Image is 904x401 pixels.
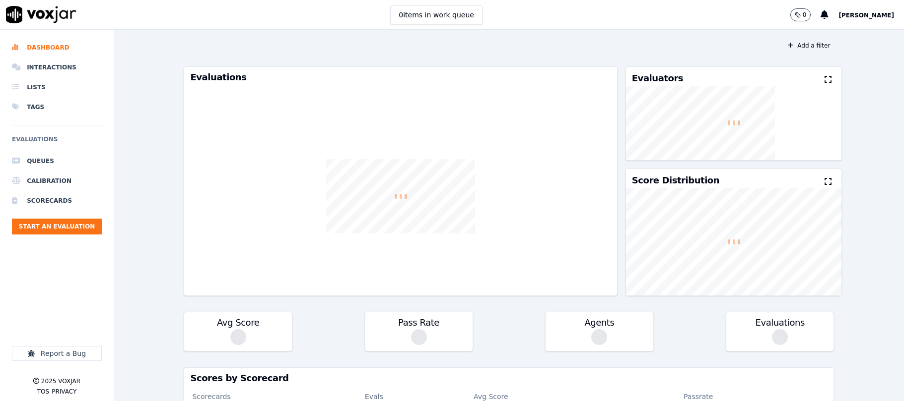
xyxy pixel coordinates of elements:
h3: Scores by Scorecard [190,374,828,383]
button: Privacy [52,388,76,396]
a: Scorecards [12,191,102,211]
p: 2025 Voxjar [41,377,80,385]
h3: Avg Score [190,318,285,327]
a: Tags [12,97,102,117]
a: Dashboard [12,38,102,57]
button: TOS [37,388,49,396]
button: 0 [790,8,811,21]
h3: Evaluators [632,74,683,83]
a: Calibration [12,171,102,191]
button: Start an Evaluation [12,219,102,234]
h3: Agents [552,318,647,327]
img: voxjar logo [6,6,76,23]
h3: Pass Rate [371,318,466,327]
span: [PERSON_NAME] [838,12,894,19]
a: Lists [12,77,102,97]
p: 0 [803,11,807,19]
a: Interactions [12,57,102,77]
button: 0 [790,8,821,21]
button: 0items in work queue [390,5,483,24]
h3: Evaluations [732,318,828,327]
button: Report a Bug [12,346,102,361]
h3: Score Distribution [632,176,719,185]
h3: Evaluations [190,73,611,82]
button: [PERSON_NAME] [838,9,904,21]
button: Add a filter [784,40,834,52]
h6: Evaluations [12,133,102,151]
a: Queues [12,151,102,171]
